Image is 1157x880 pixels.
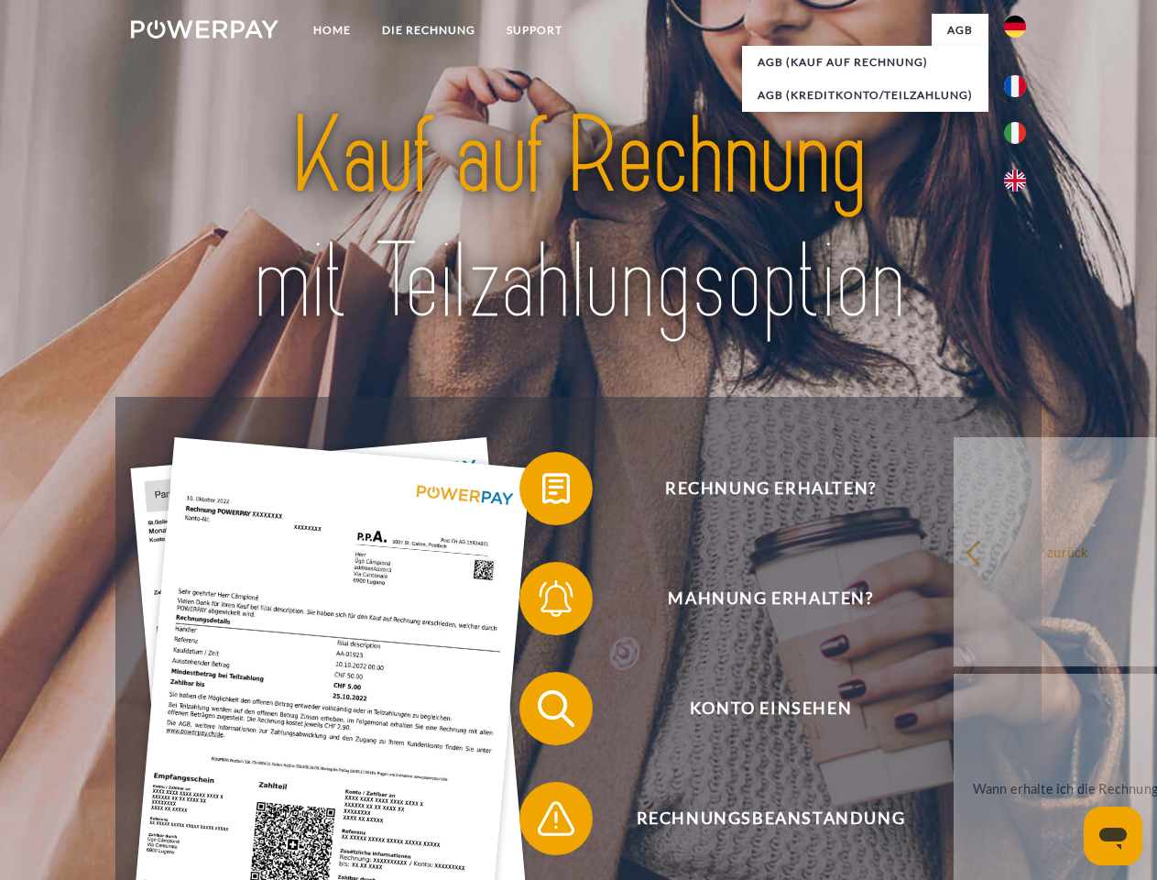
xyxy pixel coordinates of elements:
button: Rechnungsbeanstandung [519,782,996,855]
img: qb_bill.svg [533,466,579,511]
img: de [1004,16,1026,38]
span: Mahnung erhalten? [546,562,995,635]
img: logo-powerpay-white.svg [131,20,278,38]
a: DIE RECHNUNG [366,14,491,47]
button: Konto einsehen [519,672,996,745]
span: Rechnungsbeanstandung [546,782,995,855]
img: title-powerpay_de.svg [175,88,982,351]
a: agb [932,14,988,47]
a: Home [298,14,366,47]
a: AGB (Kauf auf Rechnung) [742,46,988,79]
img: qb_search.svg [533,686,579,731]
iframe: Schaltfläche zum Öffnen des Messaging-Fensters [1084,807,1142,865]
button: Mahnung erhalten? [519,562,996,635]
span: Rechnung erhalten? [546,452,995,525]
span: Konto einsehen [546,672,995,745]
img: qb_bell.svg [533,576,579,621]
a: SUPPORT [491,14,578,47]
img: it [1004,122,1026,144]
img: en [1004,170,1026,192]
img: fr [1004,75,1026,97]
a: AGB (Kreditkonto/Teilzahlung) [742,79,988,112]
button: Rechnung erhalten? [519,452,996,525]
img: qb_warning.svg [533,796,579,841]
